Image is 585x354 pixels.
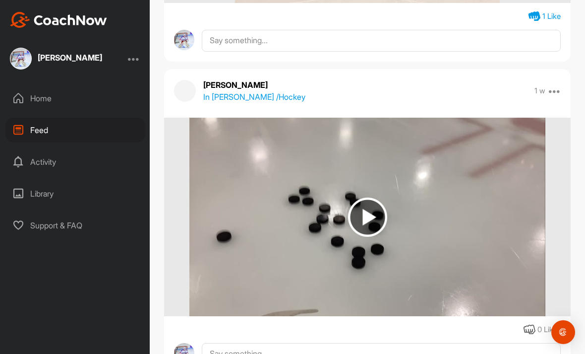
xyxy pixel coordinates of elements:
[10,48,32,70] img: square_288489b595e98d9c637cb8e4d660d73b.jpg
[542,11,561,22] div: 1 Like
[5,86,145,111] div: Home
[38,54,102,62] div: [PERSON_NAME]
[348,198,387,237] img: play
[5,213,145,238] div: Support & FAQ
[10,12,107,28] img: CoachNow
[189,118,545,316] img: media
[5,181,145,206] div: Library
[537,324,561,336] div: 0 Likes
[203,91,305,103] p: In [PERSON_NAME] / Hockey
[5,149,145,174] div: Activity
[5,118,145,142] div: Feed
[174,30,194,50] img: avatar
[534,86,545,96] p: 1 w
[203,79,305,91] p: [PERSON_NAME]
[551,320,575,344] div: Open Intercom Messenger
